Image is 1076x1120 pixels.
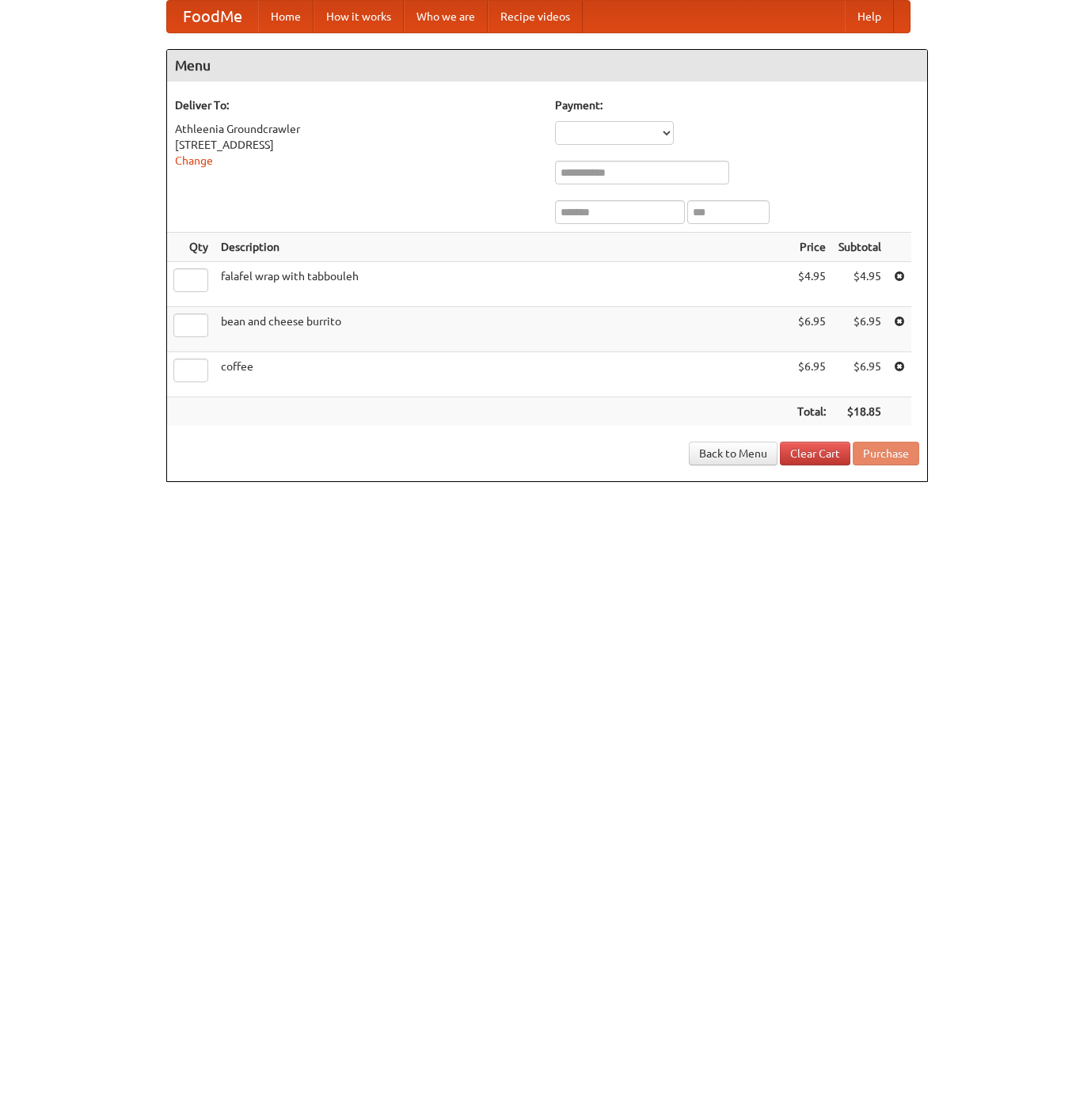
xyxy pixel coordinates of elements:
[175,154,213,167] a: Change
[175,137,539,153] div: [STREET_ADDRESS]
[215,352,791,397] td: coffee
[215,307,791,352] td: bean and cheese burrito
[845,1,894,32] a: Help
[791,262,832,307] td: $4.95
[853,442,919,465] button: Purchase
[488,1,583,32] a: Recipe videos
[167,1,258,32] a: FoodMe
[832,352,888,397] td: $6.95
[167,50,927,82] h4: Menu
[404,1,488,32] a: Who we are
[215,262,791,307] td: falafel wrap with tabbouleh
[832,307,888,352] td: $6.95
[167,233,215,262] th: Qty
[791,307,832,352] td: $6.95
[832,233,888,262] th: Subtotal
[791,397,832,427] th: Total:
[314,1,404,32] a: How it works
[791,233,832,262] th: Price
[175,97,539,113] h5: Deliver To:
[780,442,850,465] a: Clear Cart
[791,352,832,397] td: $6.95
[175,121,539,137] div: Athleenia Groundcrawler
[832,397,888,427] th: $18.85
[689,442,778,465] a: Back to Menu
[258,1,314,32] a: Home
[555,97,919,113] h5: Payment:
[832,262,888,307] td: $4.95
[215,233,791,262] th: Description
